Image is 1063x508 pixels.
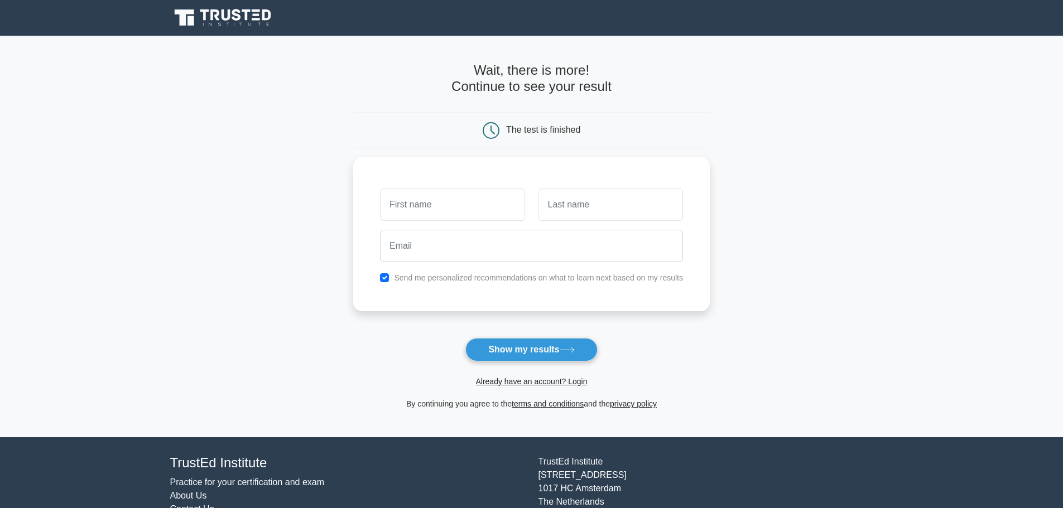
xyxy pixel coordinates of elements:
a: Already have an account? Login [475,377,587,386]
input: First name [380,188,525,221]
a: terms and conditions [512,399,584,408]
button: Show my results [465,338,597,361]
label: Send me personalized recommendations on what to learn next based on my results [394,273,683,282]
input: Last name [538,188,683,221]
a: About Us [170,491,207,500]
h4: Wait, there is more! Continue to see your result [353,62,710,95]
input: Email [380,230,683,262]
div: By continuing you agree to the and the [347,397,716,410]
h4: TrustEd Institute [170,455,525,471]
a: privacy policy [610,399,657,408]
a: Practice for your certification and exam [170,477,325,487]
div: The test is finished [506,125,580,134]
